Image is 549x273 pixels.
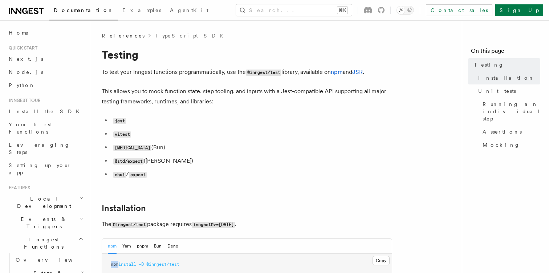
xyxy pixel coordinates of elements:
[236,4,352,16] button: Search...⌘K
[118,262,136,267] span: install
[475,71,540,84] a: Installation
[6,236,78,250] span: Inngest Functions
[6,185,30,191] span: Features
[113,118,126,124] code: jest
[9,108,84,114] span: Install the SDK
[478,74,534,82] span: Installation
[9,162,71,175] span: Setting up your app
[102,203,146,213] a: Installation
[139,262,144,267] span: -D
[113,158,144,165] code: @std/expect
[167,239,178,254] button: Deno
[9,29,29,36] span: Home
[495,4,543,16] a: Sign Up
[6,79,85,92] a: Python
[6,66,85,79] a: Node.js
[108,239,117,254] button: npm
[6,105,85,118] a: Install the SDK
[471,47,540,58] h4: On this page
[9,69,43,75] span: Node.js
[102,48,392,61] h1: Testing
[111,169,392,180] li: /
[483,141,520,149] span: Mocking
[471,58,540,71] a: Testing
[49,2,118,20] a: Documentation
[480,138,540,151] a: Mocking
[102,32,145,39] span: References
[6,26,85,39] a: Home
[6,215,79,230] span: Events & Triggers
[155,32,228,39] a: TypeScript SDK
[118,2,166,20] a: Examples
[113,172,126,178] code: chai
[9,122,52,135] span: Your first Functions
[483,128,522,135] span: Assertions
[426,4,492,16] a: Contact sales
[475,84,540,98] a: Unit tests
[246,70,281,76] code: @inngest/test
[474,61,504,68] span: Testing
[337,7,347,14] kbd: ⌘K
[6,192,85,213] button: Local Development
[102,219,392,230] p: The package requires .
[480,125,540,138] a: Assertions
[102,67,392,78] p: To test your Inngest functions programmatically, use the library, available on and .
[113,145,151,151] code: [MEDICAL_DATA]
[6,138,85,159] a: Leveraging Steps
[373,256,390,265] button: Copy
[6,45,37,51] span: Quick start
[122,239,131,254] button: Yarn
[192,222,235,228] code: inngest@>=[DATE]
[170,7,208,13] span: AgentKit
[480,98,540,125] a: Running an individual step
[111,142,392,153] li: (Bun)
[6,195,79,210] span: Local Development
[16,257,90,263] span: Overview
[6,52,85,66] a: Next.js
[111,222,147,228] code: @inngest/test
[102,86,392,107] p: This allows you to mock function state, step tooling, and inputs with a Jest-compatible API suppo...
[6,159,85,179] a: Setting up your app
[137,239,148,254] button: pnpm
[154,239,162,254] button: Bun
[9,56,43,62] span: Next.js
[13,253,85,266] a: Overview
[113,131,131,138] code: vitest
[331,68,343,75] a: npm
[122,7,161,13] span: Examples
[6,213,85,233] button: Events & Triggers
[478,87,516,95] span: Unit tests
[6,233,85,253] button: Inngest Functions
[54,7,114,13] span: Documentation
[396,6,414,15] button: Toggle dark mode
[483,100,541,122] span: Running an individual step
[146,262,179,267] span: @inngest/test
[9,82,35,88] span: Python
[111,156,392,166] li: ([PERSON_NAME])
[6,98,41,103] span: Inngest tour
[166,2,213,20] a: AgentKit
[352,68,363,75] a: JSR
[6,118,85,138] a: Your first Functions
[111,262,118,267] span: npm
[9,142,70,155] span: Leveraging Steps
[129,172,147,178] code: expect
